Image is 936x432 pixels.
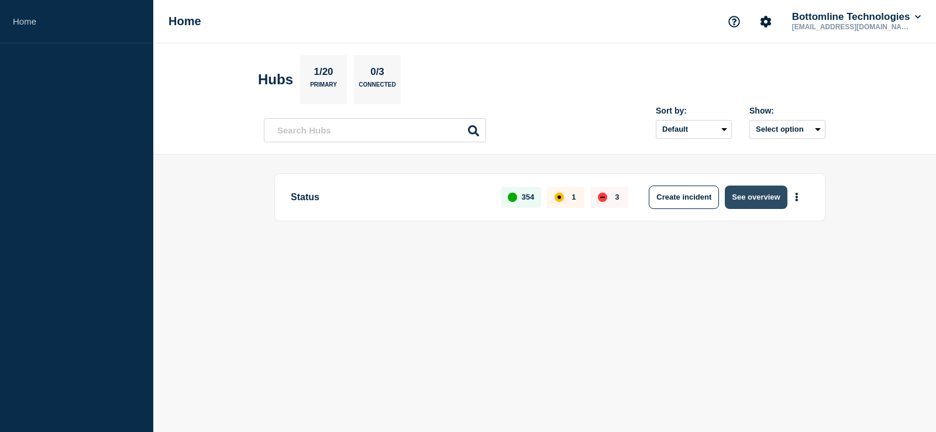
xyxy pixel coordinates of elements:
[649,186,719,209] button: Create incident
[291,186,488,209] p: Status
[749,120,825,139] button: Select option
[598,193,607,202] div: down
[359,81,395,94] p: Connected
[753,9,778,34] button: Account settings
[366,66,389,81] p: 0/3
[572,193,576,201] p: 1
[264,118,486,142] input: Search Hubs
[790,23,911,31] p: [EMAIL_ADDRESS][DOMAIN_NAME]
[615,193,619,201] p: 3
[522,193,535,201] p: 354
[656,106,732,115] div: Sort by:
[258,71,293,88] h2: Hubs
[749,106,825,115] div: Show:
[168,15,201,28] h1: Home
[555,193,564,202] div: affected
[789,186,804,208] button: More actions
[722,9,746,34] button: Support
[310,81,337,94] p: Primary
[725,186,787,209] button: See overview
[309,66,338,81] p: 1/20
[790,11,923,23] button: Bottomline Technologies
[656,120,732,139] select: Sort by
[508,193,517,202] div: up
